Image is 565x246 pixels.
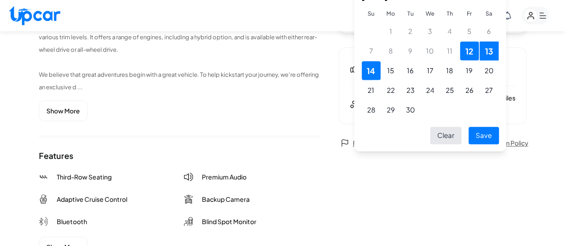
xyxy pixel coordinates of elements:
span: Backup Camera [202,195,250,204]
div: Domain Overview [34,53,80,58]
span: Blind Spot Monitor [202,217,256,226]
img: Blind Spot Monitor [184,217,193,226]
span: Premium Audio [202,172,247,181]
img: flag.svg [340,138,349,147]
th: Saturday [479,6,499,21]
button: Wednesday, September 10th, 2025 [421,42,439,60]
img: Bluetooth [39,217,48,226]
span: Third-Row Seating [57,172,112,181]
button: Show More [39,100,88,121]
button: Friday, September 19th, 2025 [460,61,479,80]
img: Upcar Logo [9,6,60,25]
th: Thursday [440,6,460,21]
span: Adaptive Cruise Control [57,195,127,204]
span: Bluetooth [57,217,87,226]
button: Tuesday, September 9th, 2025 [401,42,420,60]
button: Thursday, September 18th, 2025 [440,61,459,80]
img: Premium Audio [184,172,193,181]
button: Tuesday, September 2nd, 2025 [401,22,420,41]
img: distance-included [350,98,360,108]
button: Monday, September 22nd, 2025 [381,81,400,100]
img: free-cancel [350,63,360,74]
button: Friday, September 26th, 2025 [460,81,479,100]
button: Monday, September 8th, 2025 [381,42,400,60]
button: Save [469,127,499,144]
img: tab_domain_overview_orange.svg [24,52,31,59]
button: Saturday, September 13th, 2025, selected [480,42,498,60]
button: Wednesday, September 17th, 2025 [421,61,439,80]
table: September 2025 [361,6,499,120]
button: Sunday, September 21st, 2025 [362,81,381,100]
img: logo_orange.svg [14,14,21,21]
th: Sunday [361,6,381,21]
button: Tuesday, September 16th, 2025 [401,61,420,80]
button: Tuesday, September 23rd, 2025 [401,81,420,100]
button: Saturday, September 27th, 2025 [480,81,498,100]
th: Tuesday [401,6,420,21]
div: Domain: [URL] [23,23,63,30]
button: Monday, September 29th, 2025 [381,100,400,119]
button: Wednesday, September 3rd, 2025 [421,22,439,41]
button: Sunday, September 28th, 2025 [362,100,381,119]
th: Monday [381,6,401,21]
button: Tuesday, September 30th, 2025 [401,100,420,119]
button: Sunday, September 14th, 2025, selected [362,61,381,80]
span: Flag This Ride [353,138,392,147]
button: Saturday, September 6th, 2025 [480,22,498,41]
button: Today, Friday, September 12th, 2025, selected [460,42,479,60]
img: Adaptive Cruise Control [39,195,48,204]
button: Friday, September 5th, 2025 [460,22,479,41]
img: website_grey.svg [14,23,21,30]
th: Wednesday [420,6,440,21]
button: Monday, September 1st, 2025 [381,22,400,41]
div: v 4.0.25 [25,14,44,21]
button: Thursday, September 11th, 2025 [440,42,459,60]
button: Monday, September 15th, 2025 [381,61,400,80]
img: Third-Row Seating [39,172,48,181]
button: Sunday, September 7th, 2025 [362,42,381,60]
button: Clear [430,127,461,144]
th: Friday [460,6,479,21]
div: Keywords by Traffic [99,53,151,58]
button: Thursday, September 25th, 2025 [440,81,459,100]
span: miles [500,93,515,102]
button: Wednesday, September 24th, 2025 [421,81,439,100]
img: Backup Camera [184,195,193,204]
div: Features [39,152,73,160]
img: tab_keywords_by_traffic_grey.svg [89,52,96,59]
button: Thursday, September 4th, 2025 [440,22,459,41]
button: Saturday, September 20th, 2025 [480,61,498,80]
